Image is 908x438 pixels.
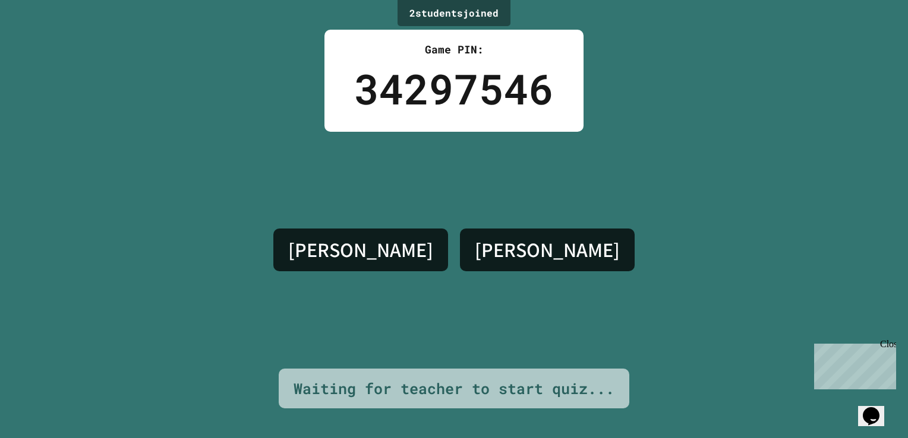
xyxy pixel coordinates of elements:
[354,42,554,58] div: Game PIN:
[809,339,896,389] iframe: chat widget
[858,391,896,426] iframe: chat widget
[475,237,620,262] h4: [PERSON_NAME]
[354,58,554,120] div: 34297546
[5,5,82,75] div: Chat with us now!Close
[288,237,433,262] h4: [PERSON_NAME]
[294,377,614,400] div: Waiting for teacher to start quiz...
